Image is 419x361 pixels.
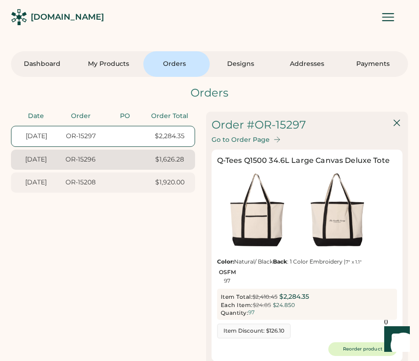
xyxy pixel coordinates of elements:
s: $2,410.45 [252,293,278,300]
div: OR-15297 [61,132,100,141]
div: Designs [219,59,263,69]
div: [DATE] [16,155,55,164]
div: OSFM [219,269,236,275]
div: Addresses [285,59,329,69]
div: Order #OR-15297 [212,117,306,133]
div: $2,284.35 [279,292,309,302]
strong: Color: [217,258,234,265]
div: Quantity: [221,309,249,317]
s: $24.85 [253,302,271,308]
div: OR-15208 [61,178,100,187]
div: Date [16,112,55,121]
div: $24.850 [273,302,295,309]
div: Order [61,112,100,121]
div: Item Total: [221,293,253,301]
div: Dashboard [20,59,65,69]
div: [DOMAIN_NAME] [31,11,104,23]
div: $2,284.35 [150,132,189,141]
div: Go to Order Page [212,136,270,144]
div: Order Total [150,112,189,121]
div: $1,920.00 [150,178,189,187]
font: 7" x 1.1" [346,259,362,265]
div: Item Discount: $126.10 [223,327,284,335]
div: 97 [248,309,255,316]
iframe: Front Chat [375,320,415,359]
div: Orders [152,59,197,69]
button: Reorder product [328,342,397,356]
div: Q-Tees Q1500 34.6L Large Canvas Deluxe Tote [217,155,390,166]
div: Orders [11,85,408,101]
div: Each Item: [221,302,253,309]
div: OR-15296 [61,155,100,164]
strong: Back [273,258,287,265]
div: My Products [87,59,131,69]
div: $1,626.28 [150,155,189,164]
div: Natural/ Black : 1 Color Embroidery | [217,258,397,265]
div: PO [106,112,145,121]
div: [DATE] [16,178,55,187]
img: Rendered Logo - Screens [11,9,27,25]
img: generate-image [217,170,297,250]
div: Payments [351,59,396,69]
div: 97 [224,278,230,284]
img: generate-image [297,170,377,250]
div: [DATE] [17,132,56,141]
